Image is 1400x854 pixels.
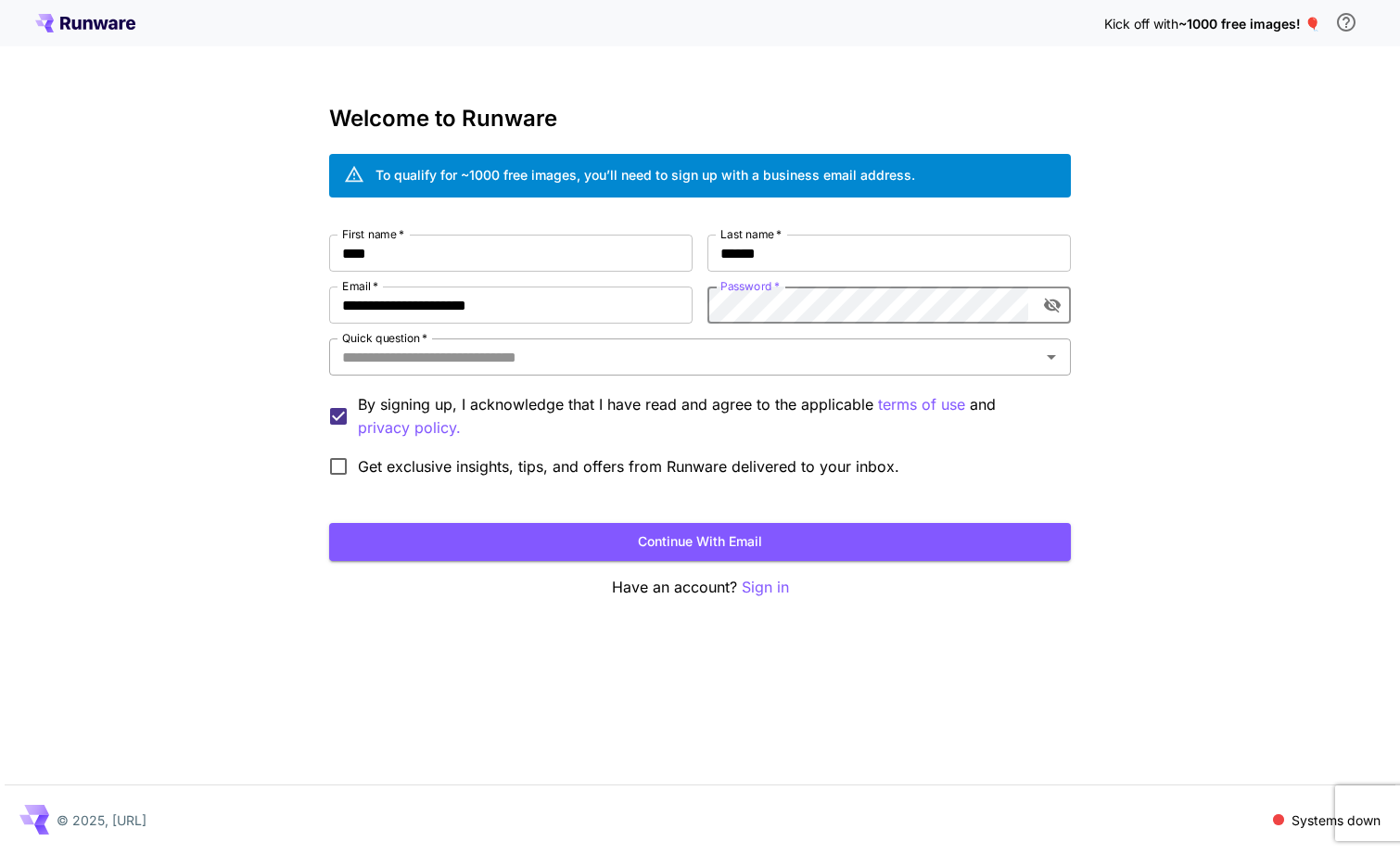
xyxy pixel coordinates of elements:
p: privacy policy. [358,416,461,440]
label: Last name [720,226,782,242]
button: By signing up, I acknowledge that I have read and agree to the applicable and privacy policy. [878,393,965,416]
label: Password [720,278,780,294]
p: Have an account? [329,576,1071,599]
button: In order to qualify for free credit, you need to sign up with a business email address and click ... [1328,4,1365,41]
button: Open [1038,344,1064,370]
button: toggle password visibility [1036,288,1069,322]
span: ~1000 free images! 🎈 [1178,16,1320,32]
span: Kick off with [1104,16,1178,32]
p: Systems down [1292,810,1381,830]
button: Continue with email [329,523,1071,561]
p: By signing up, I acknowledge that I have read and agree to the applicable and [358,393,1056,440]
button: By signing up, I acknowledge that I have read and agree to the applicable terms of use and [358,416,461,440]
p: terms of use [878,393,965,416]
label: Email [342,278,378,294]
button: Sign in [742,576,789,599]
span: Get exclusive insights, tips, and offers from Runware delivered to your inbox. [358,455,899,478]
label: First name [342,226,404,242]
p: © 2025, [URL] [57,810,146,830]
label: Quick question [342,330,427,346]
h3: Welcome to Runware [329,106,1071,132]
div: To qualify for ~1000 free images, you’ll need to sign up with a business email address. [375,165,915,185]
